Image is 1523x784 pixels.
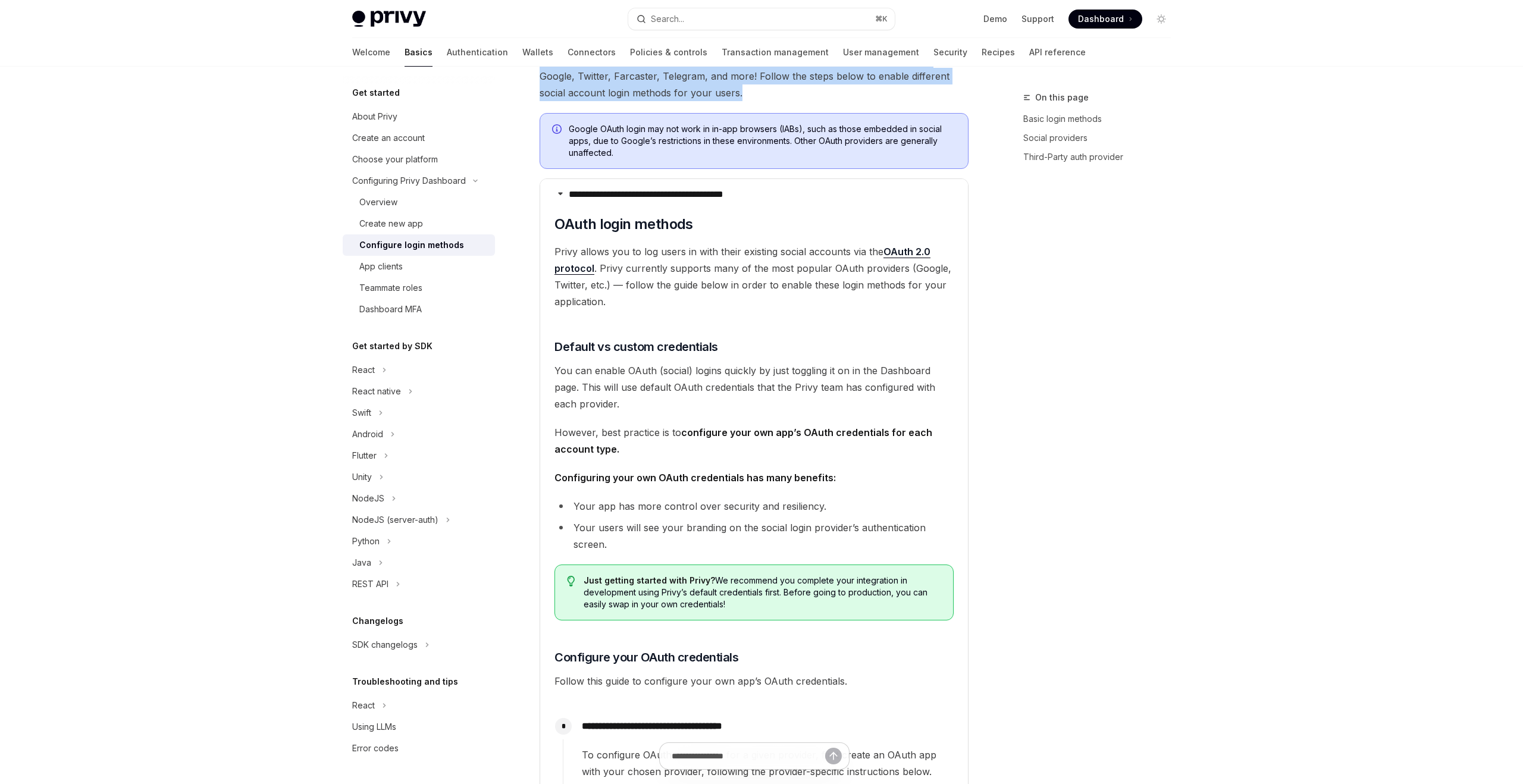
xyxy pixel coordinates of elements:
a: Dashboard [1068,10,1142,29]
a: Welcome [352,38,390,67]
div: Create an account [352,131,425,145]
a: Error codes [343,738,495,759]
h5: Troubleshooting and tips [352,675,458,689]
strong: Just getting started with Privy? [584,575,715,585]
h5: Get started [352,86,400,100]
h5: Changelogs [352,614,403,628]
div: Java [352,556,371,570]
div: Configure login methods [359,238,464,252]
div: NodeJS [352,491,384,506]
li: Your users will see your branding on the social login provider’s authentication screen. [554,519,954,553]
a: App clients [343,256,495,277]
button: Toggle dark mode [1152,10,1171,29]
button: Send message [825,748,842,764]
div: Python [352,534,380,548]
div: Overview [359,195,397,209]
div: About Privy [352,109,397,124]
a: Create new app [343,213,495,234]
a: User management [843,38,919,67]
strong: Configuring your own OAuth credentials has many benefits: [554,472,836,484]
a: Dashboard MFA [343,299,495,320]
svg: Tip [567,576,575,587]
div: Flutter [352,449,377,463]
a: Basic login methods [1023,109,1180,128]
div: Search... [651,12,684,26]
div: React [352,363,375,377]
div: React [352,698,375,713]
a: Overview [343,192,495,213]
span: Google OAuth login may not work in in-app browsers (IABs), such as those embedded in social apps,... [569,123,956,159]
div: REST API [352,577,388,591]
div: App clients [359,259,403,274]
span: However, best practice is to [554,424,954,457]
a: Security [933,38,967,67]
a: Using LLMs [343,716,495,738]
span: We recommend you complete your integration in development using Privy’s default credentials first... [584,575,942,610]
span: Configure your OAuth credentials [554,649,738,666]
a: Demo [983,13,1007,25]
a: Connectors [568,38,616,67]
a: Support [1021,13,1054,25]
a: Policies & controls [630,38,707,67]
a: API reference [1029,38,1086,67]
div: Error codes [352,741,399,755]
div: NodeJS (server-auth) [352,513,438,527]
div: Using LLMs [352,720,396,734]
div: Unity [352,470,372,484]
div: Create new app [359,217,423,231]
li: Your app has more control over security and resiliency. [554,498,954,515]
div: Swift [352,406,371,420]
span: Default vs custom credentials [554,338,718,355]
button: Search...⌘K [628,8,895,30]
a: Transaction management [722,38,829,67]
div: Dashboard MFA [359,302,422,316]
a: Recipes [982,38,1015,67]
h5: Get started by SDK [352,339,433,353]
span: Dashboard [1078,13,1124,25]
div: Android [352,427,383,441]
a: Choose your platform [343,149,495,170]
div: Choose your platform [352,152,438,167]
div: Teammate roles [359,281,422,295]
a: Create an account [343,127,495,149]
div: SDK changelogs [352,638,418,652]
img: light logo [352,11,426,27]
a: Social providers [1023,128,1180,148]
a: Configure login methods [343,234,495,256]
a: Third-Party auth provider [1023,148,1180,167]
span: On this page [1035,90,1089,105]
a: Wallets [522,38,553,67]
a: Authentication [447,38,508,67]
strong: configure your own app’s OAuth credentials for each account type. [554,427,932,455]
span: Follow this guide to configure your own app’s OAuth credentials. [554,673,954,689]
a: Basics [405,38,433,67]
div: Configuring Privy Dashboard [352,174,466,188]
a: Teammate roles [343,277,495,299]
a: About Privy [343,106,495,127]
span: You can enable OAuth (social) logins quickly by just toggling it on in the Dashboard page. This w... [554,362,954,412]
span: Privy allows you to log users in with their existing social accounts via the . Privy currently su... [554,243,954,310]
span: OAuth login methods [554,215,693,234]
span: Privy allows you to log users into their accounts with existing social accounts, such as Google, ... [540,51,969,101]
svg: Info [552,124,564,136]
div: React native [352,384,401,399]
span: ⌘ K [875,14,888,24]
